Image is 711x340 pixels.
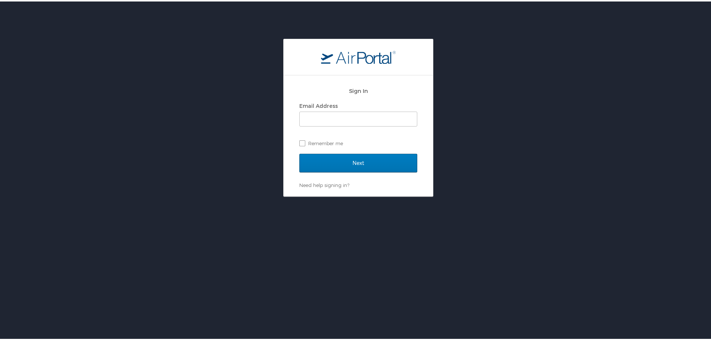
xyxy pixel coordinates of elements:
h2: Sign In [299,85,417,94]
img: logo [321,49,396,62]
input: Next [299,152,417,171]
label: Remember me [299,136,417,147]
a: Need help signing in? [299,181,349,187]
label: Email Address [299,101,338,107]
